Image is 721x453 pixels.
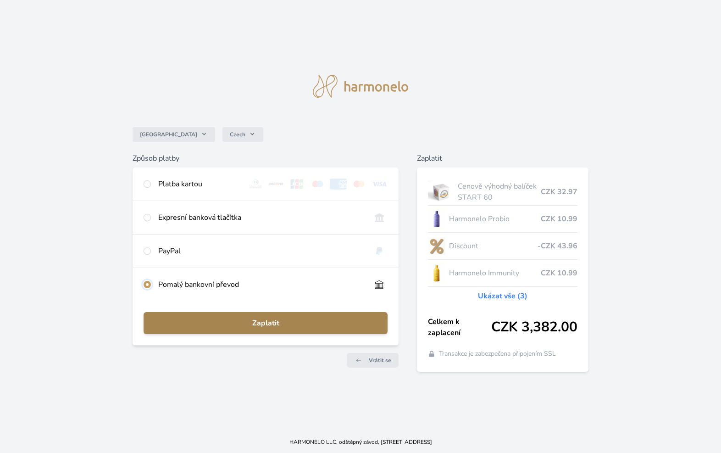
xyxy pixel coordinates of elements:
[140,131,197,138] span: [GEOGRAPHIC_DATA]
[330,179,347,190] img: amex.svg
[541,186,577,197] span: CZK 32.97
[369,357,391,364] span: Vrátit se
[133,127,215,142] button: [GEOGRAPHIC_DATA]
[144,312,388,334] button: Zaplatit
[133,153,399,164] h6: Způsob platby
[247,179,264,190] img: diners.svg
[222,127,263,142] button: Czech
[158,246,364,257] div: PayPal
[439,349,556,358] span: Transakce je zabezpečena připojením SSL
[449,240,538,252] span: Discount
[449,213,541,224] span: Harmonelo Probio
[350,179,367,190] img: mc.svg
[151,318,381,329] span: Zaplatit
[371,246,388,257] img: paypal.svg
[230,131,245,138] span: Czech
[313,75,408,98] img: logo.svg
[158,212,364,223] div: Expresní banková tlačítka
[458,181,541,203] span: Cenově výhodný balíček START 60
[158,179,240,190] div: Platba kartou
[491,319,577,336] span: CZK 3,382.00
[449,268,541,279] span: Harmonelo Immunity
[428,180,454,203] img: start.jpg
[541,213,577,224] span: CZK 10.99
[268,179,285,190] img: discover.svg
[371,279,388,290] img: bankTransfer_IBAN.svg
[309,179,326,190] img: maestro.svg
[371,212,388,223] img: onlineBanking_CZ.svg
[428,316,491,338] span: Celkem k zaplacení
[478,291,527,302] a: Ukázat vše (3)
[428,235,445,257] img: discount-lo.png
[541,268,577,279] span: CZK 10.99
[428,207,445,230] img: CLEAN_PROBIO_se_stinem_x-lo.jpg
[417,153,588,164] h6: Zaplatit
[158,279,364,290] div: Pomalý bankovní převod
[288,179,305,190] img: jcb.svg
[371,179,388,190] img: visa.svg
[538,240,577,252] span: -CZK 43.96
[347,353,399,368] a: Vrátit se
[428,262,445,285] img: IMMUNITY_se_stinem_x-lo.jpg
